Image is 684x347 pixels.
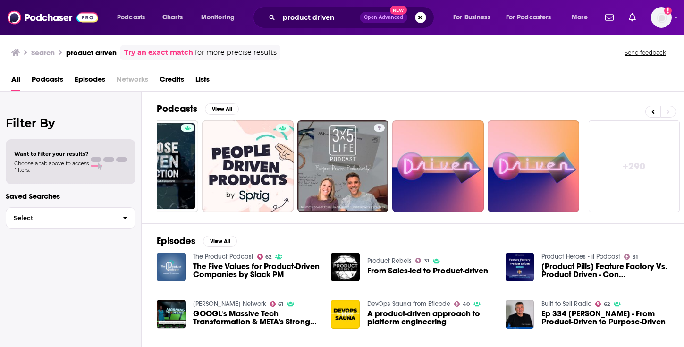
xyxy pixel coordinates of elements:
[110,10,157,25] button: open menu
[424,259,429,263] span: 31
[195,47,277,58] span: for more precise results
[541,262,668,279] a: [Product Pills] Feature Factory Vs. Product Driven - Con Emanuela Zaccone, Senior Product Manager...
[14,160,89,173] span: Choose a tab above to access filters.
[506,300,534,329] img: Ep 334 Paul Nielsen - From Product-Driven to Purpose-Driven
[453,11,490,24] span: For Business
[279,10,360,25] input: Search podcasts, credits, & more...
[595,301,610,307] a: 62
[156,10,188,25] a: Charts
[262,7,443,28] div: Search podcasts, credits, & more...
[604,302,610,306] span: 62
[506,11,551,24] span: For Podcasters
[541,300,591,308] a: Built to Sell Radio
[651,7,672,28] button: Show profile menu
[195,72,210,91] a: Lists
[367,300,450,308] a: DevOps Sauna from Eficode
[367,257,412,265] a: Product Rebels
[367,310,494,326] a: A product-driven approach to platform engineering
[157,235,237,247] a: EpisodesView All
[331,300,360,329] img: A product-driven approach to platform engineering
[6,215,115,221] span: Select
[157,103,197,115] h2: Podcasts
[378,124,381,133] span: 9
[66,48,117,57] h3: product driven
[194,10,247,25] button: open menu
[601,9,617,25] a: Show notifications dropdown
[31,48,55,57] h3: Search
[390,6,407,15] span: New
[75,72,105,91] a: Episodes
[506,253,534,281] img: [Product Pills] Feature Factory Vs. Product Driven - Con Emanuela Zaccone, Senior Product Manager...
[32,72,63,91] a: Podcasts
[541,262,668,279] span: [Product Pills] Feature Factory Vs. Product Driven - Con [PERSON_NAME], Senior Product Manager @S...
[117,72,148,91] span: Networks
[203,236,237,247] button: View All
[447,10,502,25] button: open menu
[157,300,186,329] img: GOOGL's Massive Tech Transformation & META's Strong Product-Driven Enhancements
[117,11,145,24] span: Podcasts
[624,254,638,260] a: 31
[541,253,620,261] a: Product Heroes - il Podcast
[463,302,470,306] span: 40
[500,10,565,25] button: open menu
[193,300,266,308] a: Schwab Network
[6,192,135,201] p: Saved Searches
[265,255,271,259] span: 62
[664,7,672,15] svg: Add a profile image
[193,310,320,326] a: GOOGL's Massive Tech Transformation & META's Strong Product-Driven Enhancements
[374,124,385,132] a: 9
[193,262,320,279] a: The Five Values for Product-Driven Companies by Slack PM
[201,11,235,24] span: Monitoring
[157,103,239,115] a: PodcastsView All
[651,7,672,28] img: User Profile
[257,254,272,260] a: 62
[193,253,253,261] a: The Product Podcast
[360,12,407,23] button: Open AdvancedNew
[14,151,89,157] span: Want to filter your results?
[297,120,389,212] a: 9
[331,253,360,281] img: From Sales-led to Product-driven
[622,49,669,57] button: Send feedback
[367,267,488,275] a: From Sales-led to Product-driven
[162,11,183,24] span: Charts
[6,116,135,130] h2: Filter By
[565,10,600,25] button: open menu
[364,15,403,20] span: Open Advanced
[157,235,195,247] h2: Episodes
[160,72,184,91] a: Credits
[278,302,283,306] span: 61
[124,47,193,58] a: Try an exact match
[589,120,680,212] a: +290
[415,258,429,263] a: 31
[454,301,470,307] a: 40
[651,7,672,28] span: Logged in as danikarchmer
[541,310,668,326] span: Ep 334 [PERSON_NAME] - From Product-Driven to Purpose-Driven
[157,253,186,281] img: The Five Values for Product-Driven Companies by Slack PM
[625,9,640,25] a: Show notifications dropdown
[6,207,135,229] button: Select
[270,301,284,307] a: 61
[8,8,98,26] img: Podchaser - Follow, Share and Rate Podcasts
[205,103,239,115] button: View All
[11,72,20,91] a: All
[541,310,668,326] a: Ep 334 Paul Nielsen - From Product-Driven to Purpose-Driven
[633,255,638,259] span: 31
[572,11,588,24] span: More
